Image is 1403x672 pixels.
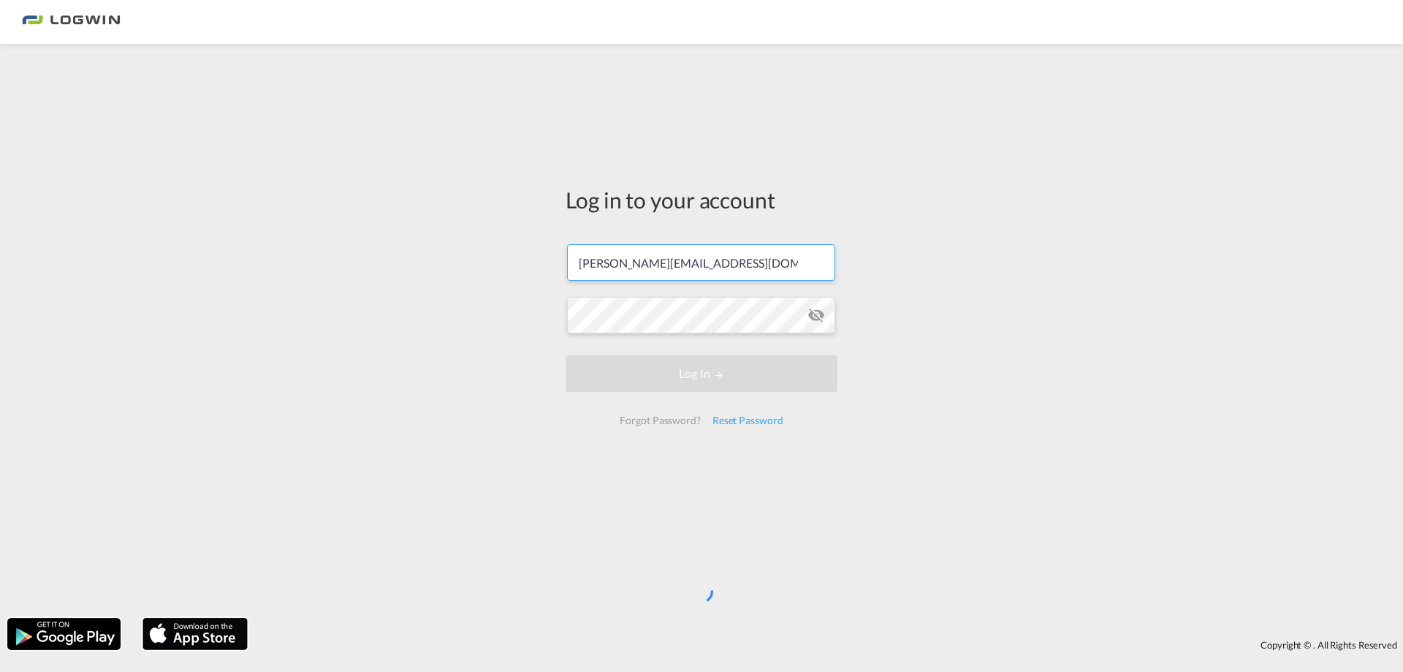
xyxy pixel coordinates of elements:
[707,407,789,434] div: Reset Password
[567,244,835,281] input: Enter email/phone number
[566,355,837,392] button: LOGIN
[807,306,825,324] md-icon: icon-eye-off
[141,616,249,652] img: apple.png
[614,407,706,434] div: Forgot Password?
[22,6,121,39] img: bc73a0e0d8c111efacd525e4c8ad7d32.png
[6,616,122,652] img: google.png
[566,184,837,215] div: Log in to your account
[255,633,1403,657] div: Copyright © . All Rights Reserved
